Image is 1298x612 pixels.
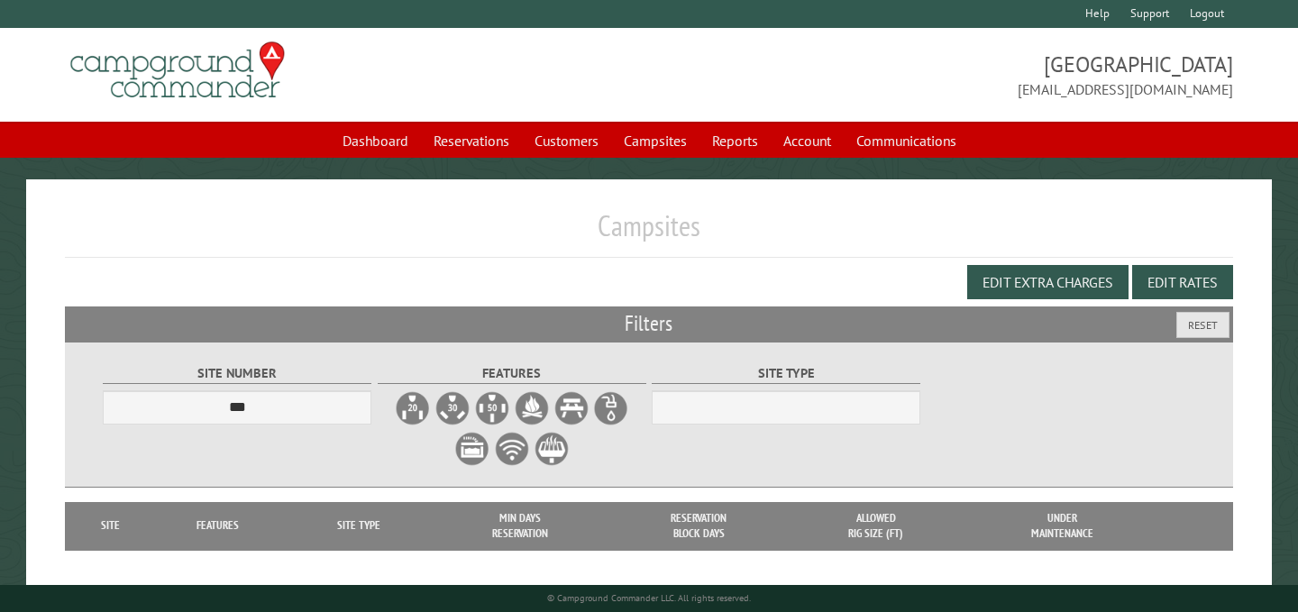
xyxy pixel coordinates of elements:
[701,123,769,158] a: Reports
[524,123,609,158] a: Customers
[74,502,148,550] th: Site
[288,502,430,550] th: Site Type
[964,502,1161,550] th: Under Maintenance
[846,123,967,158] a: Communications
[65,306,1233,341] h2: Filters
[788,502,964,550] th: Allowed Rig Size (ft)
[454,431,490,467] label: Sewer Hookup
[1176,312,1229,338] button: Reset
[65,208,1233,258] h1: Campsites
[613,123,698,158] a: Campsites
[1132,265,1233,299] button: Edit Rates
[553,390,590,426] label: Picnic Table
[652,363,920,384] label: Site Type
[65,35,290,105] img: Campground Commander
[434,390,471,426] label: 30A Electrical Hookup
[649,50,1233,100] span: [GEOGRAPHIC_DATA] [EMAIL_ADDRESS][DOMAIN_NAME]
[534,431,570,467] label: Grill
[395,390,431,426] label: 20A Electrical Hookup
[378,363,646,384] label: Features
[967,265,1129,299] button: Edit Extra Charges
[494,431,530,467] label: WiFi Service
[593,390,629,426] label: Water Hookup
[474,390,510,426] label: 50A Electrical Hookup
[423,123,520,158] a: Reservations
[514,390,550,426] label: Firepit
[148,502,288,550] th: Features
[547,592,751,604] small: © Campground Commander LLC. All rights reserved.
[772,123,842,158] a: Account
[431,502,609,550] th: Min Days Reservation
[609,502,788,550] th: Reservation Block Days
[103,363,371,384] label: Site Number
[332,123,419,158] a: Dashboard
